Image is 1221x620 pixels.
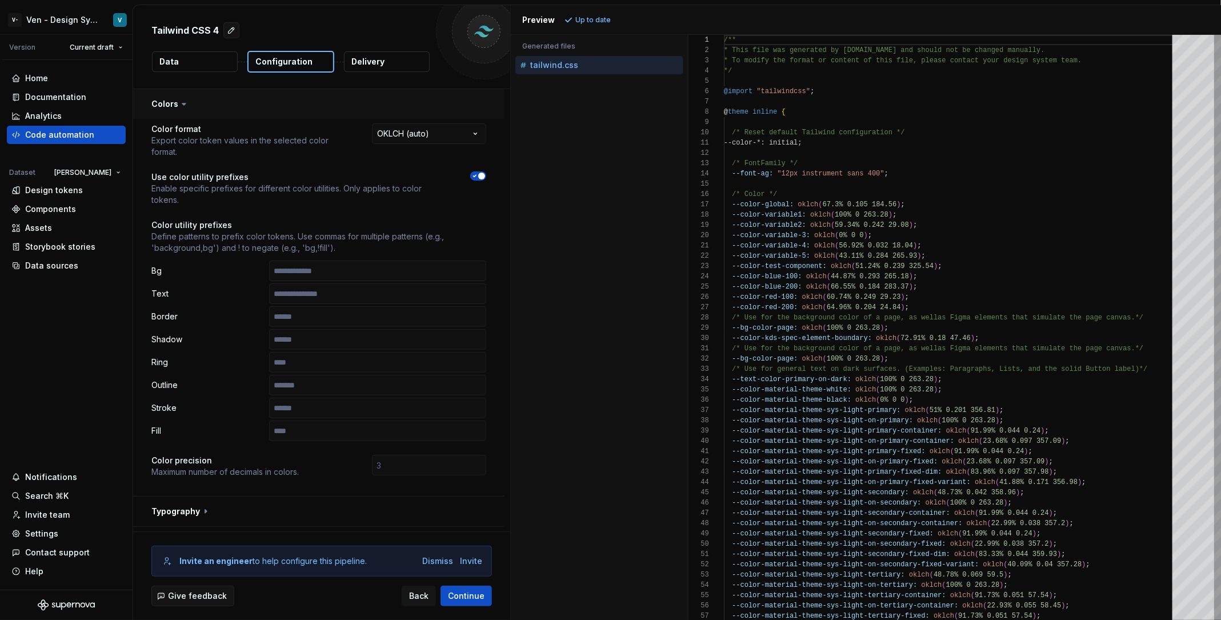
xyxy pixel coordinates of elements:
[814,231,835,239] span: oklch
[938,314,1135,322] span: as Figma elements that simulate the page canvas.
[884,355,888,363] span: ;
[151,219,486,231] p: Color utility prefixes
[917,242,921,250] span: ;
[732,262,827,270] span: --color-test-component:
[884,170,888,178] span: ;
[688,86,709,97] div: 6
[168,590,227,602] span: Give feedback
[827,303,851,311] span: 64.96%
[688,405,709,415] div: 37
[831,221,835,229] span: (
[938,365,1139,373] span: s: Paragraphs, Lists, and the solid Button label)
[688,241,709,251] div: 21
[900,375,904,383] span: 0
[926,57,1082,65] span: lease contact your design system team.
[905,293,909,301] span: ;
[810,87,814,95] span: ;
[732,170,773,178] span: --font-ag:
[913,283,917,291] span: ;
[926,406,930,414] span: (
[896,334,900,342] span: (
[884,273,909,281] span: 265.18
[732,242,810,250] span: --color-variable-4:
[913,221,917,229] span: ;
[864,231,868,239] span: )
[806,273,827,281] span: oklch
[946,406,967,414] span: 0.201
[688,354,709,364] div: 32
[827,273,831,281] span: (
[835,252,839,260] span: (
[688,179,709,189] div: 15
[25,129,94,141] div: Code automation
[909,386,934,394] span: 263.28
[7,88,126,106] a: Documentation
[777,170,884,178] span: "12px instrument sans 400"
[942,417,958,425] span: 100%
[888,221,909,229] span: 29.08
[25,203,76,215] div: Components
[909,396,913,404] span: ;
[732,252,810,260] span: --color-variable-5:
[950,334,971,342] span: 47.46
[884,262,905,270] span: 0.239
[975,334,979,342] span: ;
[732,375,851,383] span: --text-color-primary-on-dark:
[688,210,709,220] div: 18
[930,46,1045,54] span: uld not be changed manually.
[151,379,265,391] p: Outline
[868,231,872,239] span: ;
[688,107,709,117] div: 8
[909,273,913,281] span: )
[688,189,709,199] div: 16
[732,396,851,404] span: --color-material-theme-black:
[818,201,822,209] span: (
[70,43,114,52] span: Current draft
[688,199,709,210] div: 17
[7,126,126,144] a: Code automation
[855,211,859,219] span: 0
[847,324,851,332] span: 0
[728,108,748,116] span: theme
[732,334,872,342] span: --color-kds-spec-element-boundary:
[9,168,35,177] div: Dataset
[530,61,578,70] p: tailwind.css
[688,169,709,179] div: 14
[880,355,884,363] span: )
[802,324,823,332] span: oklch
[159,56,179,67] p: Data
[7,468,126,486] button: Notifications
[732,273,802,281] span: --color-blue-100:
[54,168,111,177] span: [PERSON_NAME]
[688,415,709,426] div: 38
[688,138,709,148] div: 11
[802,303,823,311] span: oklch
[25,547,90,558] div: Contact support
[859,273,880,281] span: 0.293
[688,282,709,292] div: 25
[151,311,265,322] p: Border
[868,252,888,260] span: 0.284
[2,7,130,32] button: V-Ven - Design System TestV
[823,201,843,209] span: 67.3%
[724,139,802,147] span: --color-*: initial;
[971,406,995,414] span: 356.81
[995,406,999,414] span: )
[25,73,48,84] div: Home
[688,395,709,405] div: 36
[688,97,709,107] div: 7
[880,303,900,311] span: 24.84
[7,238,126,256] a: Storybook stories
[26,14,99,26] div: Ven - Design System Test
[752,108,777,116] span: inline
[152,51,238,72] button: Data
[688,385,709,395] div: 35
[909,262,934,270] span: 325.54
[7,543,126,562] button: Contact support
[688,343,709,354] div: 31
[7,525,126,543] a: Settings
[515,59,683,71] button: tailwind.css
[25,260,78,271] div: Data sources
[422,555,453,567] div: Dismiss
[938,375,942,383] span: ;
